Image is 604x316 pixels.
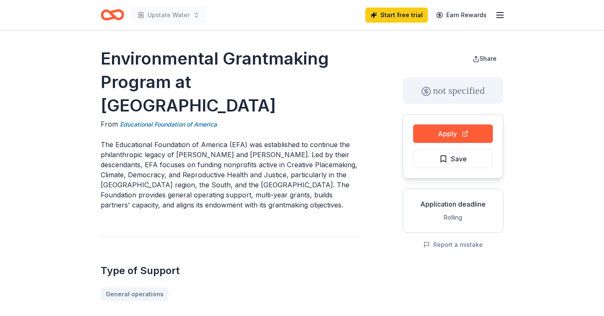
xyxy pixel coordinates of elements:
[101,119,362,130] div: From
[431,8,492,23] a: Earn Rewards
[365,8,428,23] a: Start free trial
[101,47,362,117] h1: Environmental Grantmaking Program at [GEOGRAPHIC_DATA]
[451,153,467,164] span: Save
[120,119,217,130] a: Educational Foundation of America
[410,199,496,209] div: Application deadline
[131,7,206,23] button: Upstate Water
[101,288,169,301] a: General operations
[101,140,362,210] p: The Educational Foundation of America (EFA) was established to continue the philanthropic legacy ...
[466,50,503,67] button: Share
[148,10,190,20] span: Upstate Water
[479,55,497,62] span: Share
[413,124,493,143] button: Apply
[403,77,503,104] div: not specified
[410,212,496,223] div: Rolling
[413,150,493,168] button: Save
[101,5,124,25] a: Home
[101,264,362,277] h2: Type of Support
[423,240,483,250] button: Report a mistake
